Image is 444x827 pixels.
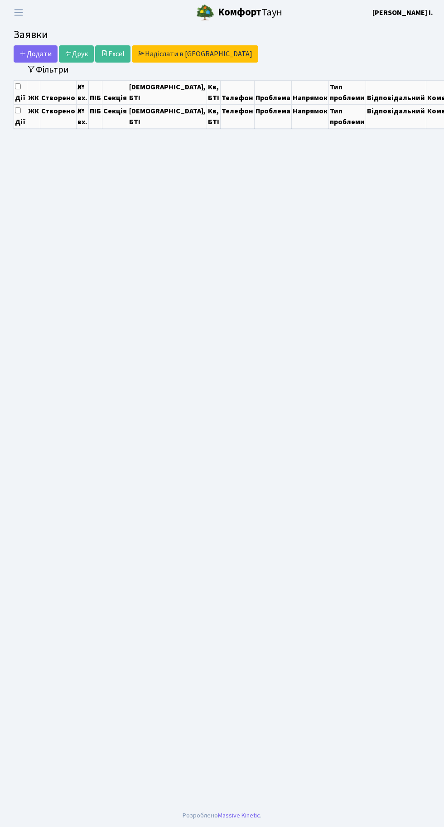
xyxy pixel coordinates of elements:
[196,4,214,22] img: logo.png
[218,811,260,820] a: Massive Kinetic
[372,8,433,18] b: [PERSON_NAME] І.
[207,80,221,104] th: Кв, БТІ
[221,80,255,104] th: Телефон
[14,27,48,43] span: Заявки
[40,80,77,104] th: Створено
[255,104,292,128] th: Проблема
[59,45,94,63] a: Друк
[89,80,102,104] th: ПІБ
[329,104,366,128] th: Тип проблеми
[102,80,128,104] th: Секція
[40,104,77,128] th: Створено
[329,80,366,104] th: Тип проблеми
[207,104,221,128] th: Кв, БТІ
[14,45,58,63] a: Додати
[77,104,89,128] th: № вх.
[27,104,40,128] th: ЖК
[27,80,40,104] th: ЖК
[7,5,30,20] button: Переключити навігацію
[218,5,282,20] span: Таун
[14,104,27,128] th: Дії
[366,104,426,128] th: Відповідальний
[128,104,207,128] th: [DEMOGRAPHIC_DATA], БТІ
[102,104,128,128] th: Секція
[292,80,329,104] th: Напрямок
[95,45,130,63] a: Excel
[77,80,89,104] th: № вх.
[128,80,207,104] th: [DEMOGRAPHIC_DATA], БТІ
[366,80,426,104] th: Відповідальний
[255,80,292,104] th: Проблема
[372,7,433,18] a: [PERSON_NAME] І.
[21,63,75,77] button: Переключити фільтри
[218,5,261,19] b: Комфорт
[132,45,258,63] a: Надіслати в [GEOGRAPHIC_DATA]
[292,104,329,128] th: Напрямок
[19,49,52,59] span: Додати
[183,811,261,821] div: Розроблено .
[89,104,102,128] th: ПІБ
[221,104,255,128] th: Телефон
[14,80,27,104] th: Дії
